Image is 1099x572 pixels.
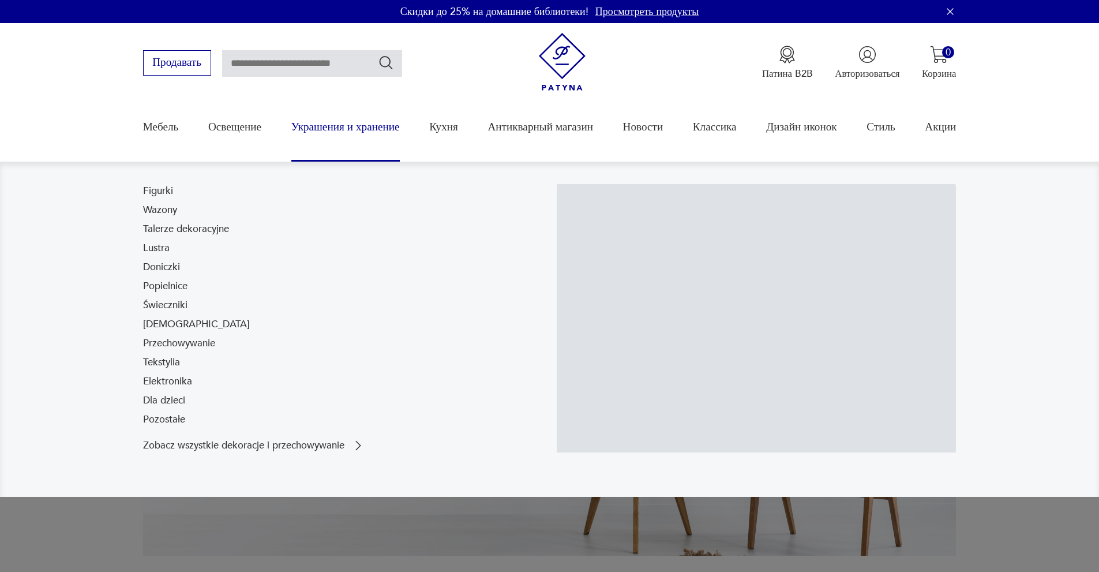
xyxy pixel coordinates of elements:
font: Кухня [429,119,458,134]
button: Продавать [143,50,211,76]
button: Авторизоваться [835,46,899,80]
button: Патина B2B [762,46,813,80]
a: Pozostałe [143,413,185,427]
a: Lustra [143,241,170,255]
a: Акции [925,100,956,154]
a: Doniczki [143,260,180,274]
font: Патина B2B [762,67,813,80]
a: Zobacz wszystkie dekoracje i przechowywanie [143,439,365,453]
p: Zobacz wszystkie dekoracje i przechowywanie [143,441,344,450]
a: Стиль [867,100,895,154]
a: Значок медалиПатина B2B [762,46,813,80]
font: Корзина [922,67,956,80]
a: Figurki [143,184,173,198]
font: Продавать [152,55,201,70]
font: 0 [946,46,951,59]
font: Мебель [143,119,179,134]
button: Поиск [378,54,395,71]
a: Tekstylia [143,356,180,369]
a: Elektronika [143,375,192,388]
font: Авторизоваться [835,67,899,80]
a: Кухня [429,100,458,154]
a: Классика [693,100,737,154]
a: Освещение [208,100,261,154]
a: Новости [623,100,663,154]
a: Мебель [143,100,179,154]
a: Świeczniki [143,298,187,312]
font: Скидки до 25% на домашние библиотеки! [400,5,588,19]
img: Значок медали [778,46,796,63]
font: Дизайн иконок [766,119,837,134]
a: Przechowywanie [143,337,215,350]
a: Dla dzieci [143,394,185,407]
a: Украшения и хранение [291,100,400,154]
a: Popielnice [143,279,187,293]
img: Значок корзины [930,46,948,63]
font: Стиль [867,119,895,134]
img: Patina — магазин винтажной мебели и украшений [533,33,591,91]
font: Антикварный магазин [487,119,592,134]
a: [DEMOGRAPHIC_DATA] [143,317,250,331]
img: Значок пользователя [858,46,876,63]
font: Украшения и хранение [291,119,400,134]
font: Акции [925,119,956,134]
font: Освещение [208,119,261,134]
a: Антикварный магазин [487,100,592,154]
a: Продавать [143,59,211,68]
a: Wazony [143,203,177,217]
font: Новости [623,119,663,134]
a: Дизайн иконок [766,100,837,154]
font: Классика [693,119,737,134]
a: Talerze dekoracyjne [143,222,229,236]
a: Просмотреть продукты [595,5,699,19]
button: 0Корзина [922,46,956,80]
